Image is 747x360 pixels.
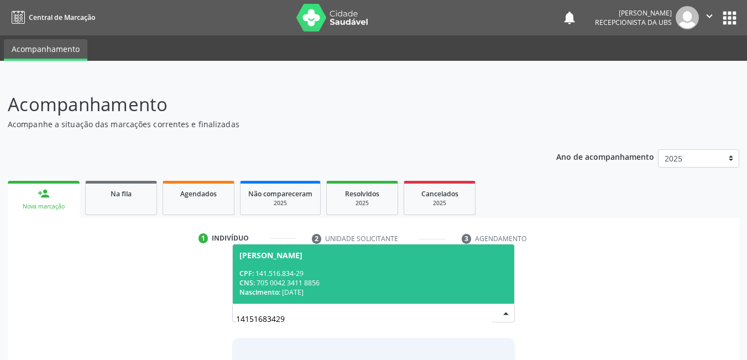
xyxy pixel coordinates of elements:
span: Nascimento: [239,288,280,297]
input: Busque por nome, CNS ou CPF [236,307,493,330]
a: Acompanhamento [4,39,87,61]
i:  [703,10,715,22]
div: person_add [38,187,50,200]
div: 141.516.834-29 [239,269,508,278]
button: apps [720,8,739,28]
p: Ano de acompanhamento [556,149,654,163]
span: Agendados [180,189,217,199]
div: Nova marcação [15,202,72,211]
div: [PERSON_NAME] [595,8,672,18]
div: Indivíduo [212,233,249,243]
div: 2025 [248,199,312,207]
button: notifications [562,10,577,25]
span: Central de Marcação [29,13,95,22]
div: [DATE] [239,288,508,297]
span: Cancelados [421,189,458,199]
div: [PERSON_NAME] [239,251,302,260]
p: Acompanhe a situação das marcações correntes e finalizadas [8,118,520,130]
div: 2025 [412,199,467,207]
div: 1 [198,233,208,243]
div: 2025 [335,199,390,207]
p: Acompanhamento [8,91,520,118]
img: img [676,6,699,29]
span: Recepcionista da UBS [595,18,672,27]
span: Não compareceram [248,189,312,199]
span: CNS: [239,278,255,288]
a: Central de Marcação [8,8,95,27]
span: Resolvidos [345,189,379,199]
div: 705 0042 3411 8856 [239,278,508,288]
span: Na fila [111,189,132,199]
button:  [699,6,720,29]
span: CPF: [239,269,254,278]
